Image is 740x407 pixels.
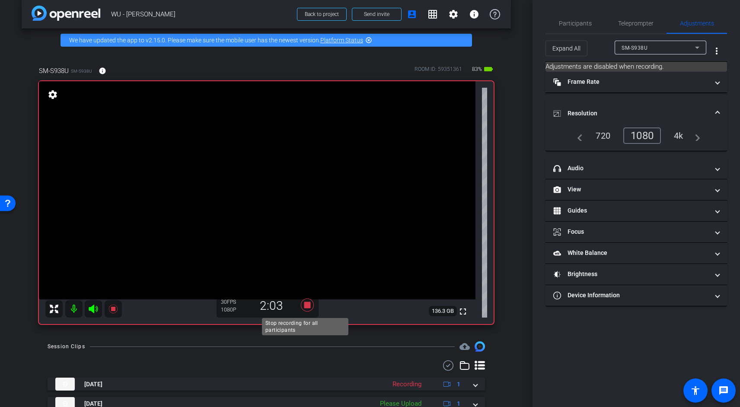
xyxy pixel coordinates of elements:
div: 2:03 [242,299,300,313]
span: 1 [457,380,460,389]
span: WU - [PERSON_NAME] [111,6,292,23]
button: Expand All [545,41,587,56]
mat-icon: info [99,67,106,75]
span: SM-S938U [39,66,69,76]
mat-icon: navigate_next [690,130,700,141]
span: SM-S938U [622,45,647,51]
mat-icon: account_box [407,9,417,19]
span: Destinations for your clips [459,341,470,352]
mat-icon: grid_on [427,9,438,19]
mat-icon: more_vert [711,46,722,56]
span: SM-S938U [71,68,92,74]
mat-panel-title: Guides [553,206,709,215]
div: Session Clips [48,342,85,351]
mat-icon: settings [47,89,59,100]
div: Resolution [545,127,727,151]
div: 1080P [221,306,242,313]
div: Recording [388,379,426,389]
mat-icon: settings [448,9,459,19]
span: Expand All [552,40,581,57]
mat-expansion-panel-header: Audio [545,158,727,179]
mat-icon: message [718,385,729,396]
img: thumb-nail [55,378,75,391]
div: 30 [221,299,242,305]
mat-expansion-panel-header: Resolution [545,100,727,127]
mat-panel-title: Focus [553,227,709,236]
button: Send invite [352,8,402,21]
div: Stop recording for all participants [262,318,348,335]
mat-panel-title: Audio [553,164,709,173]
span: Teleprompter [618,20,654,26]
mat-expansion-panel-header: Frame Rate [545,72,727,92]
mat-icon: fullscreen [458,306,468,317]
span: Participants [559,20,592,26]
mat-panel-title: View [553,185,709,194]
span: 136.3 GB [429,306,457,316]
mat-panel-title: Frame Rate [553,77,709,86]
mat-expansion-panel-header: Device Information [545,285,727,306]
div: We have updated the app to v2.15.0. Please make sure the mobile user has the newest version. [61,34,472,47]
mat-panel-title: Device Information [553,291,709,300]
mat-icon: cloud_upload [459,341,470,352]
mat-icon: highlight_off [365,37,372,44]
mat-icon: accessibility [690,385,701,396]
mat-panel-title: White Balance [553,248,709,258]
img: app-logo [32,6,100,21]
span: Back to project [305,11,339,17]
div: ROOM ID: 59351361 [415,65,462,78]
mat-panel-title: Resolution [553,109,709,118]
mat-expansion-panel-header: White Balance [545,243,727,264]
mat-expansion-panel-header: thumb-nail[DATE]Recording1 [48,378,485,391]
img: Session clips [475,341,485,352]
span: 83% [471,62,483,76]
mat-expansion-panel-header: View [545,179,727,200]
a: Platform Status [320,37,363,44]
span: Adjustments [680,20,714,26]
mat-icon: battery_std [483,64,494,74]
mat-expansion-panel-header: Guides [545,200,727,221]
mat-expansion-panel-header: Focus [545,222,727,242]
button: More Options for Adjustments Panel [706,41,727,61]
button: Back to project [297,8,347,21]
span: FPS [227,299,236,305]
span: Send invite [364,11,389,18]
mat-card: Adjustments are disabled when recording. [545,62,727,72]
mat-icon: info [469,9,479,19]
mat-panel-title: Brightness [553,270,709,279]
mat-expansion-panel-header: Brightness [545,264,727,285]
mat-icon: navigate_before [572,130,583,141]
span: [DATE] [84,380,102,389]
